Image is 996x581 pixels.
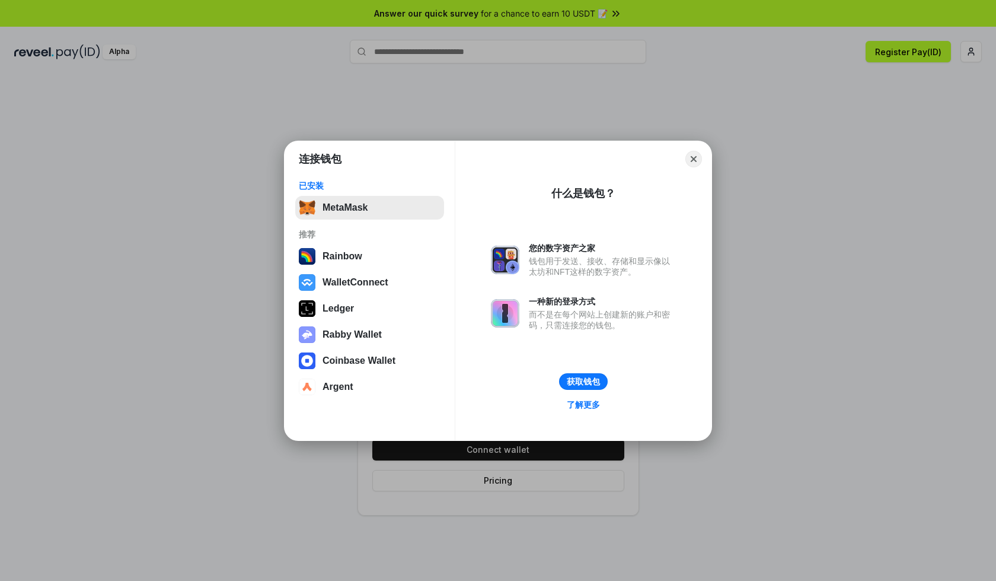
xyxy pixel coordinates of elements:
[323,251,362,262] div: Rainbow
[299,326,315,343] img: svg+xml,%3Csvg%20xmlns%3D%22http%3A%2F%2Fwww.w3.org%2F2000%2Fsvg%22%20fill%3D%22none%22%20viewBox...
[299,229,440,240] div: 推荐
[299,353,315,369] img: svg+xml,%3Csvg%20width%3D%2228%22%20height%3D%2228%22%20viewBox%3D%220%200%2028%2028%22%20fill%3D...
[299,248,315,265] img: svg+xml,%3Csvg%20width%3D%22120%22%20height%3D%22120%22%20viewBox%3D%220%200%20120%20120%22%20fil...
[299,300,315,317] img: svg+xml,%3Csvg%20xmlns%3D%22http%3A%2F%2Fwww.w3.org%2F2000%2Fsvg%22%20width%3D%2228%22%20height%3...
[323,277,388,288] div: WalletConnect
[323,382,353,392] div: Argent
[567,376,600,387] div: 获取钱包
[295,349,444,373] button: Coinbase Wallet
[295,196,444,220] button: MetaMask
[529,296,676,307] div: 一种新的登录方式
[299,199,315,216] img: svg+xml,%3Csvg%20fill%3D%22none%22%20height%3D%2233%22%20viewBox%3D%220%200%2035%2033%22%20width%...
[323,329,382,340] div: Rabby Wallet
[529,243,676,253] div: 您的数字资产之家
[295,245,444,268] button: Rainbow
[559,373,608,390] button: 获取钱包
[491,246,519,274] img: svg+xml,%3Csvg%20xmlns%3D%22http%3A%2F%2Fwww.w3.org%2F2000%2Fsvg%22%20fill%3D%22none%22%20viewBox...
[295,271,444,294] button: WalletConnect
[323,355,395,366] div: Coinbase Wallet
[323,202,368,213] div: MetaMask
[685,151,702,167] button: Close
[560,397,607,412] a: 了解更多
[295,375,444,399] button: Argent
[529,309,676,331] div: 而不是在每个网站上创建新的账户和密码，只需连接您的钱包。
[299,379,315,395] img: svg+xml,%3Csvg%20width%3D%2228%22%20height%3D%2228%22%20viewBox%3D%220%200%2028%2028%22%20fill%3D...
[567,399,600,410] div: 了解更多
[299,274,315,291] img: svg+xml,%3Csvg%20width%3D%2228%22%20height%3D%2228%22%20viewBox%3D%220%200%2028%2028%22%20fill%3D...
[323,303,354,314] div: Ledger
[295,297,444,320] button: Ledger
[491,299,519,328] img: svg+xml,%3Csvg%20xmlns%3D%22http%3A%2F%2Fwww.w3.org%2F2000%2Fsvg%22%20fill%3D%22none%22%20viewBox...
[299,152,341,166] h1: 连接钱包
[551,186,615,201] div: 什么是钱包？
[529,256,676,277] div: 钱包用于发送、接收、存储和显示像以太坊和NFT这样的数字资产。
[295,323,444,347] button: Rabby Wallet
[299,180,440,191] div: 已安装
